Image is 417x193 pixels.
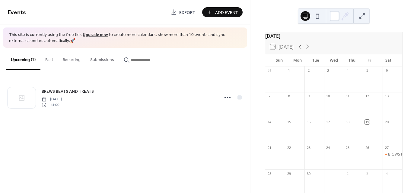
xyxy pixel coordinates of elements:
[345,146,350,150] div: 25
[384,94,389,98] div: 13
[326,120,330,124] div: 17
[306,120,311,124] div: 16
[267,146,272,150] div: 21
[365,171,369,176] div: 3
[287,171,291,176] div: 29
[287,120,291,124] div: 15
[215,9,238,16] span: Add Event
[306,171,311,176] div: 30
[384,171,389,176] div: 4
[270,54,288,66] div: Sun
[42,88,94,95] span: BREWS BEATS AND TREATS
[343,54,361,66] div: Thu
[384,146,389,150] div: 27
[307,54,325,66] div: Tue
[42,88,94,95] a: BREWS BEATS AND TREATS
[288,54,306,66] div: Mon
[306,146,311,150] div: 23
[345,94,350,98] div: 11
[365,68,369,73] div: 5
[179,9,195,16] span: Export
[306,68,311,73] div: 2
[384,120,389,124] div: 20
[6,48,40,70] button: Upcoming (1)
[345,120,350,124] div: 18
[85,48,119,69] button: Submissions
[58,48,85,69] button: Recurring
[345,68,350,73] div: 4
[287,94,291,98] div: 8
[326,94,330,98] div: 10
[326,171,330,176] div: 1
[306,94,311,98] div: 9
[267,68,272,73] div: 31
[42,102,62,108] span: 14:00
[202,7,243,17] button: Add Event
[267,171,272,176] div: 28
[287,68,291,73] div: 1
[361,54,379,66] div: Fri
[42,97,62,102] span: [DATE]
[265,32,402,40] div: [DATE]
[8,7,26,18] span: Events
[83,31,108,39] a: Upgrade now
[267,94,272,98] div: 7
[325,54,343,66] div: Wed
[166,7,200,17] a: Export
[287,146,291,150] div: 22
[365,146,369,150] div: 26
[9,32,241,44] span: This site is currently using the free tier. to create more calendars, show more than 10 events an...
[345,171,350,176] div: 2
[326,146,330,150] div: 24
[365,94,369,98] div: 12
[384,68,389,73] div: 6
[40,48,58,69] button: Past
[379,54,397,66] div: Sat
[365,120,369,124] div: 19
[383,152,402,157] div: BREWS BEATS AND TREATS
[267,120,272,124] div: 14
[326,68,330,73] div: 3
